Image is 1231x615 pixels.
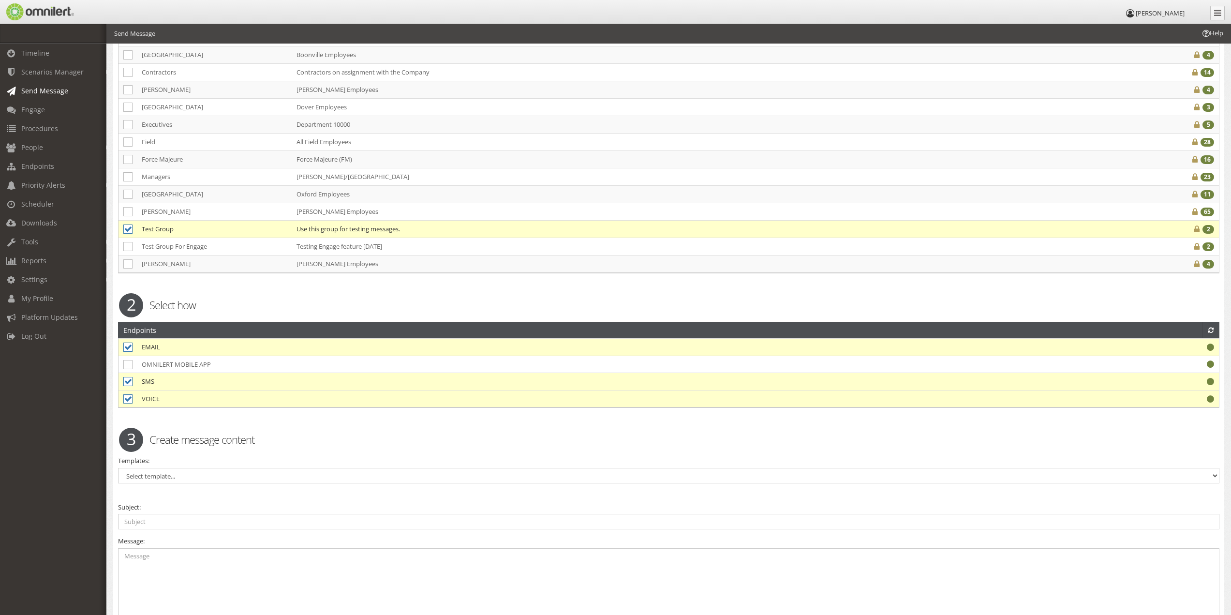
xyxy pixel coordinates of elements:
td: Test Group [137,220,292,238]
span: 3 [119,428,143,452]
td: Contractors [137,63,292,81]
i: Private [1192,191,1198,197]
i: Private [1192,174,1198,180]
div: 4 [1202,86,1214,94]
i: Private [1192,139,1198,145]
i: Private [1192,209,1198,215]
td: EMAIL [137,338,1028,356]
img: Omnilert [5,3,74,20]
i: Working properly. [1207,344,1214,350]
div: 11 [1201,190,1214,199]
i: Working properly. [1207,396,1214,402]
h2: Endpoints [123,322,156,338]
span: Send Message [21,86,68,95]
td: [PERSON_NAME] [137,203,292,220]
td: Contractors on assignment with the Company [292,63,1137,81]
td: OMNILERT MOBILE APP [137,356,1028,373]
i: Private [1194,104,1200,110]
span: Endpoints [21,162,54,171]
td: SMS [137,373,1028,390]
h2: Select how [112,298,1226,312]
td: Test Group For Engage [137,238,292,255]
div: 4 [1202,260,1214,269]
span: Downloads [21,218,57,227]
span: Tools [21,237,38,246]
span: Priority Alerts [21,180,65,190]
td: Force Majeure [137,150,292,168]
td: All Field Employees [292,133,1137,150]
label: Templates: [118,456,149,465]
td: VOICE [137,390,1028,407]
td: [PERSON_NAME] Employees [292,203,1137,220]
span: People [21,143,43,152]
i: Private [1194,52,1200,58]
td: [GEOGRAPHIC_DATA] [137,98,292,116]
a: Collapse Menu [1210,6,1225,20]
td: [PERSON_NAME] Employees [292,255,1137,272]
i: Private [1194,261,1200,267]
td: Dover Employees [292,98,1137,116]
li: Send Message [114,29,155,38]
td: [GEOGRAPHIC_DATA] [137,185,292,203]
span: 2 [119,293,143,317]
i: Private [1194,243,1200,250]
td: [PERSON_NAME] Employees [292,81,1137,98]
i: Working properly. [1207,361,1214,367]
span: Scheduler [21,199,54,209]
div: 65 [1201,208,1214,216]
td: Force Majeure (FM) [292,150,1137,168]
span: Engage [21,105,45,114]
td: Oxford Employees [292,185,1137,203]
i: Private [1192,156,1198,163]
td: [PERSON_NAME] [137,81,292,98]
span: Timeline [21,48,49,58]
div: 2 [1202,225,1214,234]
td: Executives [137,116,292,133]
h2: Create message content [112,432,1226,447]
input: Subject [118,514,1219,529]
td: Testing Engage feature [DATE] [292,238,1137,255]
div: 4 [1202,51,1214,60]
div: 14 [1201,68,1214,77]
label: Message: [118,537,145,546]
td: [PERSON_NAME] [137,255,292,272]
td: Managers [137,168,292,185]
span: Help [1201,29,1223,38]
label: Subject: [118,503,141,512]
div: 28 [1201,138,1214,147]
i: Private [1192,69,1198,75]
div: 16 [1201,155,1214,164]
span: Settings [21,275,47,284]
i: Private [1194,121,1200,128]
span: Scenarios Manager [21,67,84,76]
i: Private [1194,226,1200,232]
div: 23 [1201,173,1214,181]
span: Log Out [21,331,46,341]
td: Use this group for testing messages. [292,220,1137,238]
td: Field [137,133,292,150]
span: My Profile [21,294,53,303]
td: Boonville Employees [292,46,1137,63]
span: Platform Updates [21,313,78,322]
span: Reports [21,256,46,265]
div: 3 [1202,103,1214,112]
span: Help [22,7,42,15]
span: Procedures [21,124,58,133]
span: [PERSON_NAME] [1136,9,1185,17]
td: [GEOGRAPHIC_DATA] [137,46,292,63]
i: Private [1194,87,1200,93]
i: Working properly. [1207,378,1214,385]
td: [PERSON_NAME]/[GEOGRAPHIC_DATA] [292,168,1137,185]
td: Department 10000 [292,116,1137,133]
div: 5 [1202,120,1214,129]
div: 2 [1202,242,1214,251]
